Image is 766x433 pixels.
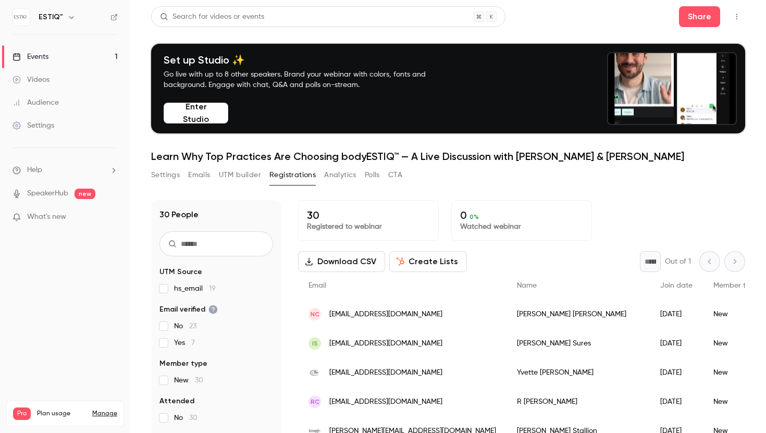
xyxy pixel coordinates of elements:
span: IS [312,339,318,348]
button: Create Lists [389,251,467,272]
p: Registered to webinar [307,221,430,232]
button: Polls [365,167,380,183]
span: hs_email [174,283,216,294]
a: Manage [92,410,117,418]
span: 30 [189,414,197,422]
div: Audience [13,97,59,108]
p: Out of 1 [665,256,691,267]
span: No [174,413,197,423]
span: Email [308,282,326,289]
span: 19 [209,285,216,292]
img: ESTIQ™ [13,9,30,26]
div: Settings [13,120,54,131]
div: R [PERSON_NAME] [506,387,650,416]
span: [EMAIL_ADDRESS][DOMAIN_NAME] [329,367,442,378]
li: help-dropdown-opener [13,165,118,176]
span: 0 % [470,213,479,220]
span: [EMAIL_ADDRESS][DOMAIN_NAME] [329,309,442,320]
button: UTM builder [219,167,261,183]
span: [EMAIL_ADDRESS][DOMAIN_NAME] [329,338,442,349]
span: Plan usage [37,410,86,418]
span: Join date [660,282,693,289]
div: Videos [13,75,50,85]
span: Yes [174,338,195,348]
div: [DATE] [650,300,703,329]
p: 30 [307,209,430,221]
span: 23 [189,323,196,330]
span: Email verified [159,304,218,315]
span: 30 [195,377,203,384]
button: Download CSV [298,251,385,272]
span: new [75,189,95,199]
h1: Learn Why Top Practices Are Choosing bodyESTIQ™ — A Live Discussion with [PERSON_NAME] & [PERSON_... [151,150,745,163]
span: No [174,321,196,331]
span: Member type [713,282,758,289]
span: Name [517,282,537,289]
button: Analytics [324,167,356,183]
span: Member type [159,358,207,369]
span: What's new [27,212,66,222]
button: Share [679,6,720,27]
div: [DATE] [650,329,703,358]
span: 7 [191,339,195,347]
div: Yvette [PERSON_NAME] [506,358,650,387]
p: Go live with up to 8 other speakers. Brand your webinar with colors, fonts and background. Engage... [164,69,450,90]
button: CTA [388,167,402,183]
h1: 30 People [159,208,199,221]
span: UTM Source [159,267,202,277]
h6: ESTIQ™ [39,12,63,22]
span: Help [27,165,42,176]
span: New [174,375,203,386]
img: olivehealthfl.com [308,366,321,379]
button: Enter Studio [164,103,228,123]
span: Pro [13,407,31,420]
p: 0 [460,209,583,221]
button: Registrations [269,167,316,183]
p: Watched webinar [460,221,583,232]
button: Settings [151,167,180,183]
span: [EMAIL_ADDRESS][DOMAIN_NAME] [329,397,442,407]
div: [DATE] [650,358,703,387]
span: Attended [159,396,194,406]
span: NC [311,310,319,319]
span: RC [311,397,319,406]
div: Search for videos or events [160,11,264,22]
div: Events [13,52,48,62]
button: Emails [188,167,210,183]
h4: Set up Studio ✨ [164,54,450,66]
div: [DATE] [650,387,703,416]
div: [PERSON_NAME] Sures [506,329,650,358]
div: [PERSON_NAME] [PERSON_NAME] [506,300,650,329]
a: SpeakerHub [27,188,68,199]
